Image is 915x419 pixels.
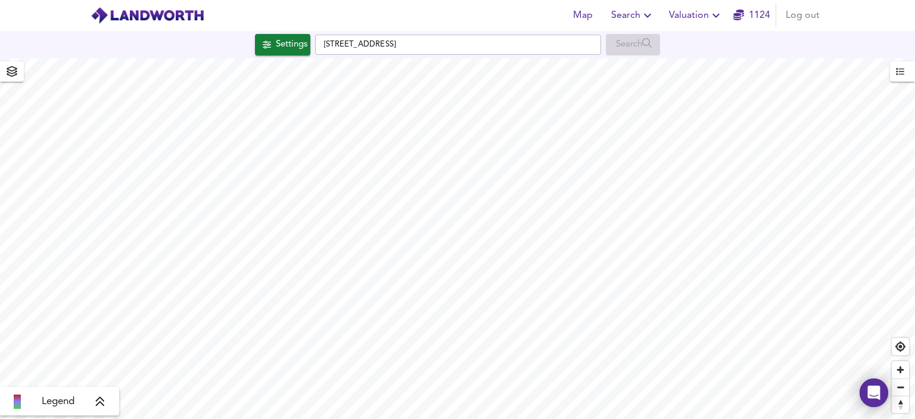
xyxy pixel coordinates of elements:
span: Log out [786,7,820,24]
span: Search [611,7,655,24]
button: Search [606,4,659,27]
img: logo [91,7,204,24]
button: Valuation [664,4,728,27]
button: Zoom out [892,378,909,396]
button: Reset bearing to north [892,396,909,413]
button: Log out [781,4,824,27]
button: Zoom in [892,361,909,378]
button: Settings [255,34,310,55]
button: Map [564,4,602,27]
span: Valuation [669,7,723,24]
span: Map [568,7,597,24]
span: Legend [42,395,74,409]
span: Zoom out [892,379,909,396]
div: Enable a Source before running a Search [606,34,660,55]
input: Enter a location... [315,35,601,55]
button: Find my location [892,338,909,355]
a: 1124 [733,7,770,24]
div: Settings [276,37,307,52]
button: 1124 [733,4,771,27]
div: Open Intercom Messenger [860,378,888,407]
div: Click to configure Search Settings [255,34,310,55]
